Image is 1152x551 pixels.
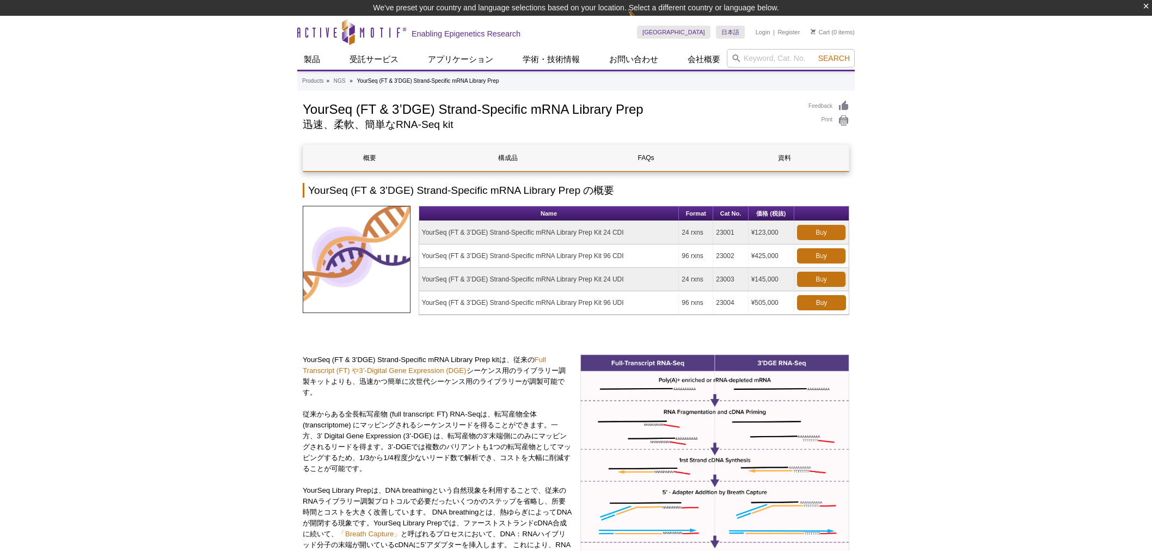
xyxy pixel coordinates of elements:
a: Register [777,28,800,36]
td: 23003 [713,268,748,291]
td: 24 rxns [679,268,713,291]
td: ¥505,000 [749,291,794,315]
img: Change Here [628,8,657,34]
a: 学術・技術情報 [516,49,586,70]
td: ¥145,000 [749,268,794,291]
th: Name [419,206,679,221]
a: お問い合わせ [603,49,665,70]
h2: 迅速、柔軟、簡単なRNA-Seq kit [303,120,798,130]
a: 製品 [297,49,327,70]
td: ¥123,000 [749,221,794,244]
a: 会社概要 [681,49,727,70]
td: YourSeq (FT & 3’DGE) Strand-Specific mRNA Library Prep Kit 24 CDI [419,221,679,244]
h1: YourSeq (FT & 3’DGE) Strand-Specific mRNA Library Prep [303,100,798,117]
th: Cat No. [713,206,748,221]
td: YourSeq (FT & 3’DGE) Strand-Specific mRNA Library Prep Kit 96 CDI [419,244,679,268]
a: 「Breath Capture」 [338,530,401,538]
a: Buy [797,295,846,310]
a: アプリケーション [421,49,500,70]
a: Buy [797,248,845,264]
th: 価格 (税抜) [749,206,794,221]
a: NGS [334,76,346,86]
a: Buy [797,225,845,240]
a: [GEOGRAPHIC_DATA] [637,26,710,39]
p: 従来からある全長転写産物 (full transcript: FT) RNA-Seqは、転写産物全体 (transcriptome) にマッピングされるシーケンスリードを得ることができます。一方... [303,409,572,474]
li: YourSeq (FT & 3’DGE) Strand-Specific mRNA Library Prep [357,78,499,84]
a: 資料 [718,145,850,171]
a: Login [756,28,770,36]
td: 23002 [713,244,748,268]
li: » [326,78,329,84]
button: Search [815,53,853,63]
a: 受託サービス [343,49,405,70]
a: Products [302,76,323,86]
a: Feedback [808,100,849,112]
h2: Enabling Epigenetics Research [412,29,520,39]
td: ¥425,000 [749,244,794,268]
a: Cart [811,28,830,36]
a: Buy [797,272,845,287]
a: Full Transcript (FT) や3’-Digital Gene Expression (DGE) [303,356,546,375]
p: YourSeq (FT & 3’DGE) Strand-Specific mRNA Library Prep kitは、従来の シーケンス用のライブラリー調製キットよりも、迅速かつ簡単に次世代シ... [303,354,572,398]
td: 24 rxns [679,221,713,244]
th: Format [679,206,713,221]
a: 概要 [303,145,436,171]
td: 96 rxns [679,244,713,268]
a: 日本語 [716,26,745,39]
input: Keyword, Cat. No. [727,49,855,68]
td: 23004 [713,291,748,315]
h2: YourSeq (FT & 3’DGE) Strand-Specific mRNA Library Prep の概要 [303,183,849,198]
td: 96 rxns [679,291,713,315]
td: YourSeq (FT & 3’DGE) Strand-Specific mRNA Library Prep Kit 96 UDI [419,291,679,315]
a: Print [808,115,849,127]
td: YourSeq (FT & 3’DGE) Strand-Specific mRNA Library Prep Kit 24 UDI [419,268,679,291]
a: 構成品 [442,145,574,171]
img: YourSeq Services [303,206,410,314]
span: Search [818,54,850,63]
a: FAQs [580,145,712,171]
li: » [350,78,353,84]
li: | [773,26,775,39]
img: Your Cart [811,29,816,34]
td: 23001 [713,221,748,244]
li: (0 items) [811,26,855,39]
